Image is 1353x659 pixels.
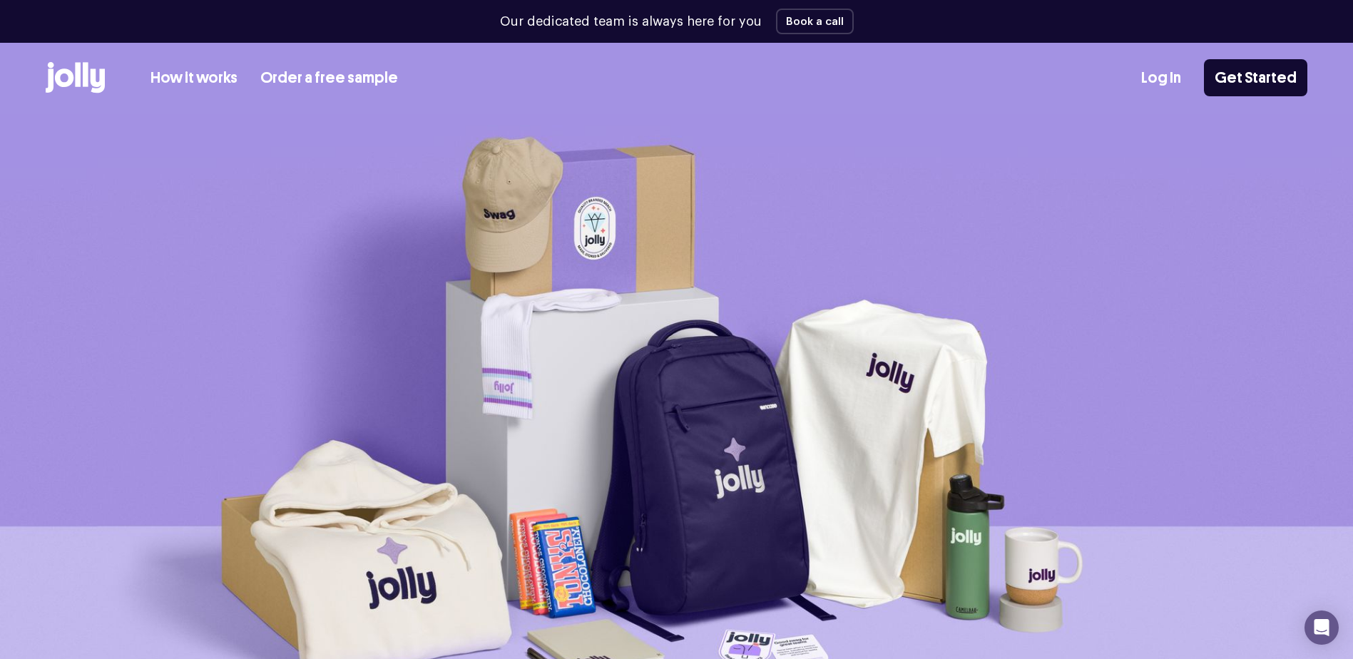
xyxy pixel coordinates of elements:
[260,66,398,90] a: Order a free sample
[1141,66,1181,90] a: Log In
[1305,611,1339,645] div: Open Intercom Messenger
[1204,59,1307,96] a: Get Started
[500,12,762,31] p: Our dedicated team is always here for you
[150,66,238,90] a: How it works
[776,9,854,34] button: Book a call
